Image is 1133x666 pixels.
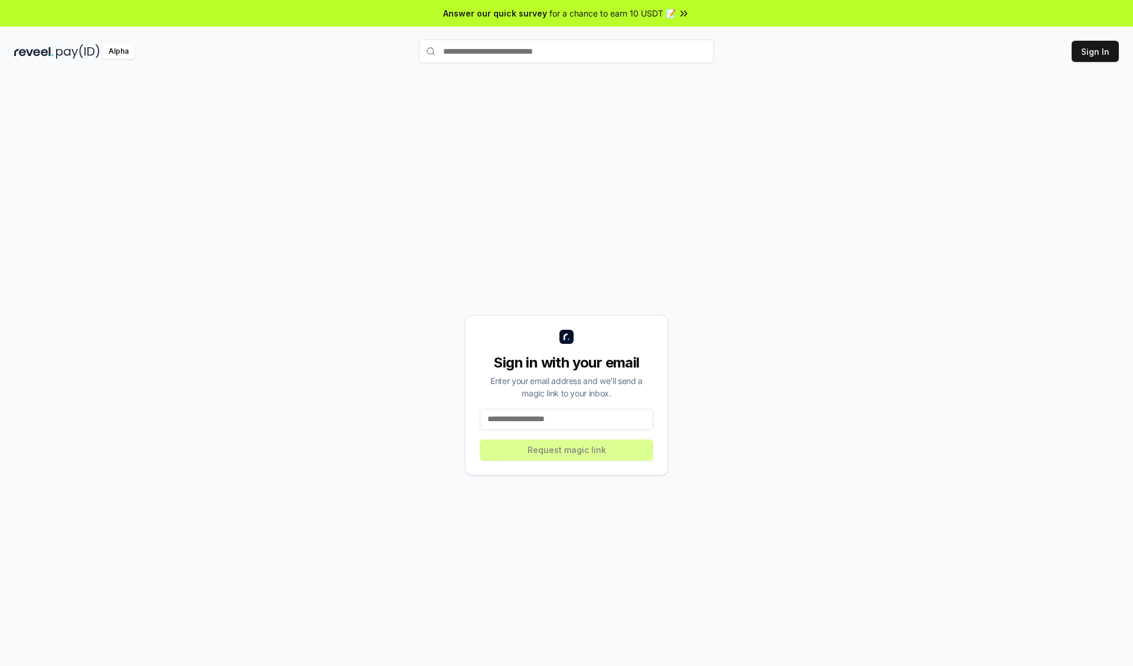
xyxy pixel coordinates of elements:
img: logo_small [559,330,574,344]
button: Sign In [1072,41,1119,62]
span: Answer our quick survey [443,7,547,19]
img: pay_id [56,44,100,59]
div: Enter your email address and we’ll send a magic link to your inbox. [480,375,653,399]
img: reveel_dark [14,44,54,59]
div: Sign in with your email [480,353,653,372]
div: Alpha [102,44,135,59]
span: for a chance to earn 10 USDT 📝 [549,7,676,19]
